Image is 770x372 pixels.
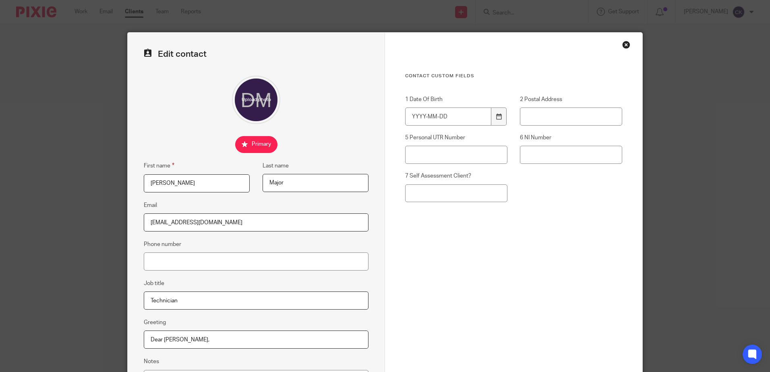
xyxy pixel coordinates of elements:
label: 1 Date Of Birth [405,95,507,103]
label: 6 NI Number [520,134,622,142]
label: First name [144,161,174,170]
label: 5 Personal UTR Number [405,134,507,142]
label: Notes [144,358,159,366]
label: 2 Postal Address [520,95,622,103]
input: YYYY-MM-DD [405,107,491,126]
label: Email [144,201,157,209]
label: Phone number [144,240,181,248]
input: e.g. Dear Mrs. Appleseed or Hi Sam [144,331,368,349]
label: 7 Self Assessment Client? [405,172,507,180]
label: Job title [144,279,164,287]
div: Close this dialog window [622,41,630,49]
label: Greeting [144,318,166,327]
h2: Edit contact [144,49,368,60]
label: Last name [263,162,289,170]
h3: Contact Custom fields [405,73,622,79]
